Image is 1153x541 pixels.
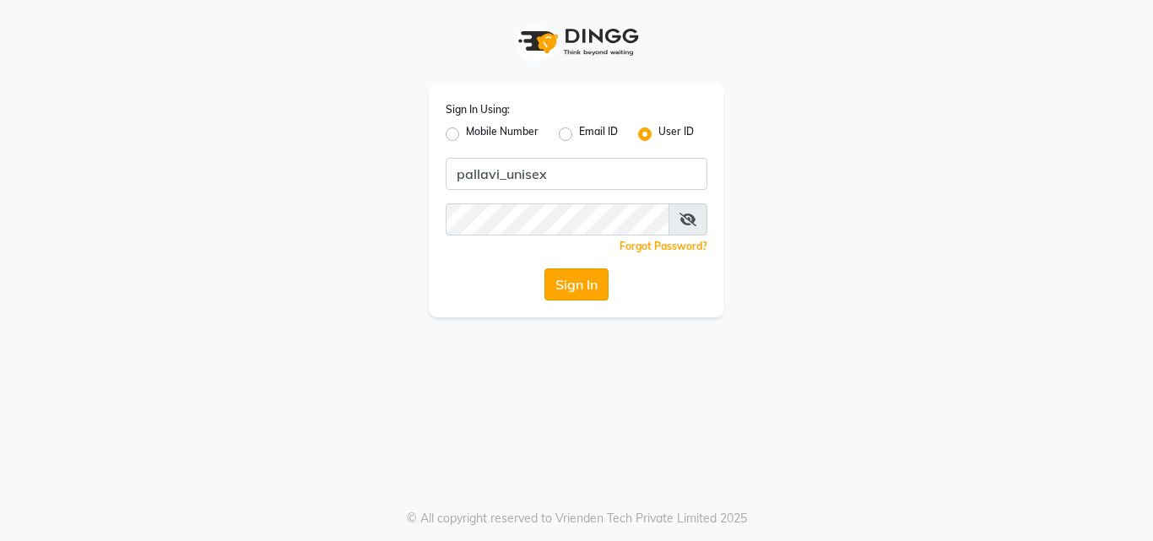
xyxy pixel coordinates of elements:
a: Forgot Password? [620,240,707,252]
img: logo1.svg [509,17,644,67]
label: Mobile Number [466,124,539,144]
label: Email ID [579,124,618,144]
label: Sign In Using: [446,102,510,117]
label: User ID [658,124,694,144]
button: Sign In [544,268,609,300]
input: Username [446,203,669,235]
input: Username [446,158,707,190]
